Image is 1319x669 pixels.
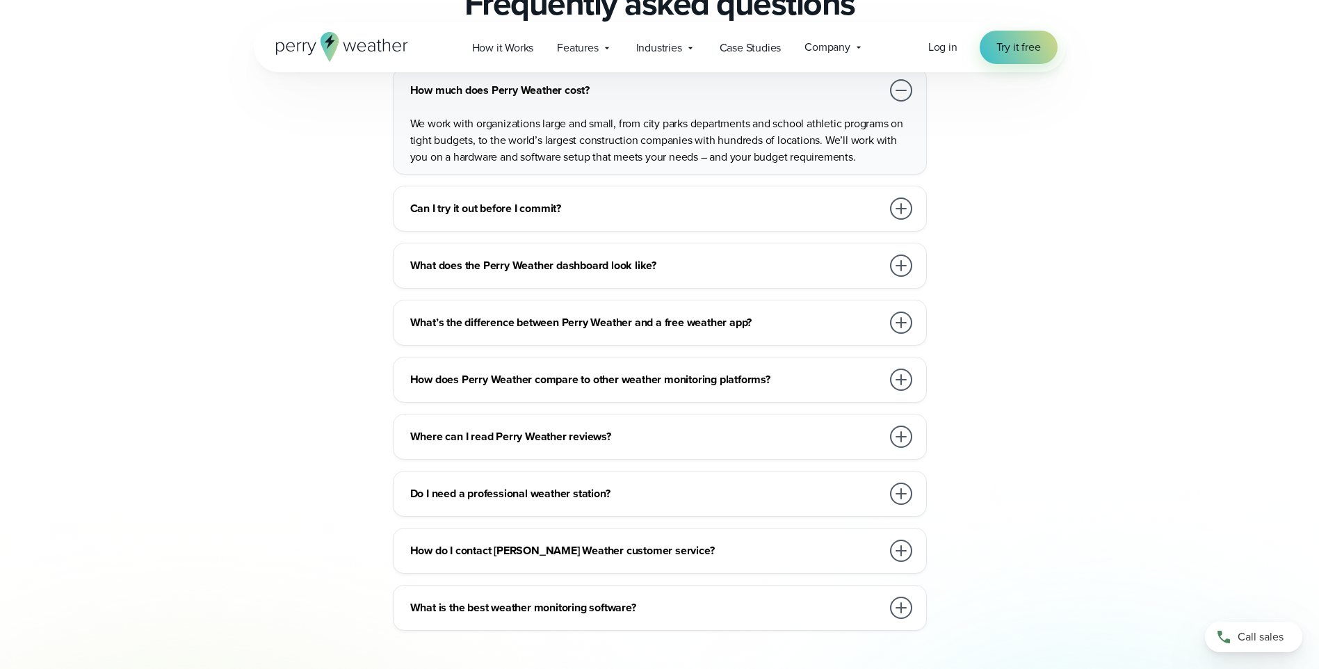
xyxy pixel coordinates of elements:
[410,200,882,217] h3: Can I try it out before I commit?
[996,39,1041,56] span: Try it free
[410,371,882,388] h3: How does Perry Weather compare to other weather monitoring platforms?
[472,40,534,56] span: How it Works
[410,542,882,559] h3: How do I contact [PERSON_NAME] Weather customer service?
[410,82,882,99] h3: How much does Perry Weather cost?
[636,40,682,56] span: Industries
[460,33,546,62] a: How it Works
[804,39,850,56] span: Company
[980,31,1058,64] a: Try it free
[1205,622,1302,652] a: Call sales
[410,314,882,331] h3: What’s the difference between Perry Weather and a free weather app?
[708,33,793,62] a: Case Studies
[410,257,882,274] h3: What does the Perry Weather dashboard look like?
[1238,629,1284,645] span: Call sales
[720,40,782,56] span: Case Studies
[928,39,957,56] a: Log in
[928,39,957,55] span: Log in
[410,115,915,166] p: We work with organizations large and small, from city parks departments and school athletic progr...
[410,599,882,616] h3: What is the best weather monitoring software?
[557,40,598,56] span: Features
[410,485,882,502] h3: Do I need a professional weather station?
[410,428,882,445] h3: Where can I read Perry Weather reviews?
